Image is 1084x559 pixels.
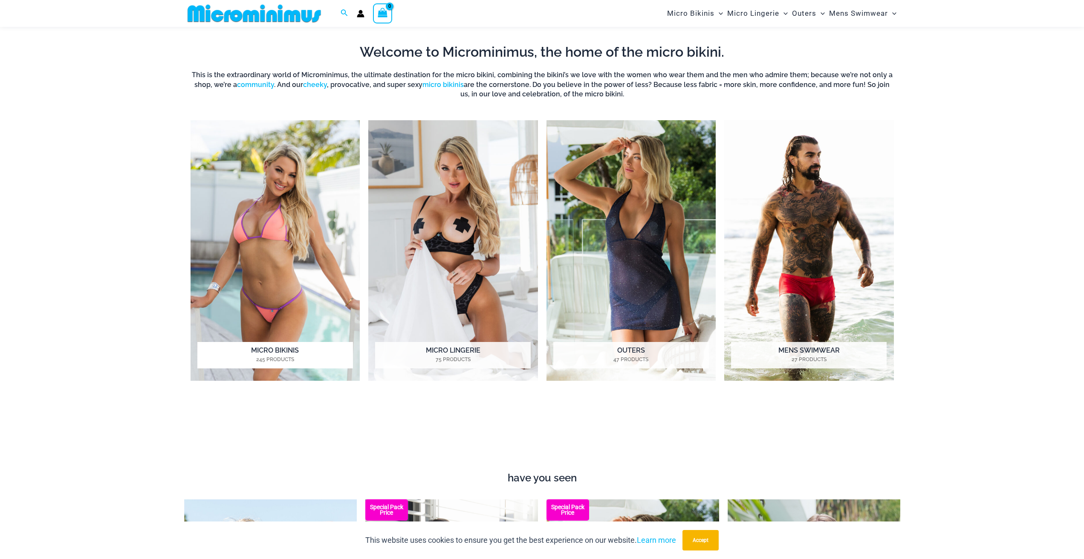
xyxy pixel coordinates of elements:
[184,472,900,484] h4: have you seen
[637,536,676,545] a: Learn more
[553,356,709,363] mark: 47 Products
[714,3,723,24] span: Menu Toggle
[357,10,364,17] a: Account icon link
[191,70,894,99] h6: This is the extraordinary world of Microminimus, the ultimate destination for the micro bikini, c...
[191,43,894,61] h2: Welcome to Microminimus, the home of the micro bikini.
[546,120,716,381] img: Outers
[665,3,725,24] a: Micro BikinisMenu ToggleMenu Toggle
[237,81,274,89] a: community
[184,4,324,23] img: MM SHOP LOGO FLAT
[365,534,676,547] p: This website uses cookies to ensure you get the best experience on our website.
[816,3,825,24] span: Menu Toggle
[731,342,887,368] h2: Mens Swimwear
[197,356,353,363] mark: 245 Products
[197,342,353,368] h2: Micro Bikinis
[546,120,716,381] a: Visit product category Outers
[724,120,894,381] a: Visit product category Mens Swimwear
[191,120,360,381] img: Micro Bikinis
[792,3,816,24] span: Outers
[827,3,899,24] a: Mens SwimwearMenu ToggleMenu Toggle
[191,120,360,381] a: Visit product category Micro Bikinis
[682,530,719,550] button: Accept
[375,356,531,363] mark: 75 Products
[664,1,900,26] nav: Site Navigation
[790,3,827,24] a: OutersMenu ToggleMenu Toggle
[724,120,894,381] img: Mens Swimwear
[191,403,894,467] iframe: TrustedSite Certified
[888,3,896,24] span: Menu Toggle
[725,3,790,24] a: Micro LingerieMenu ToggleMenu Toggle
[368,120,538,381] img: Micro Lingerie
[731,356,887,363] mark: 27 Products
[303,81,327,89] a: cheeky
[667,3,714,24] span: Micro Bikinis
[368,120,538,381] a: Visit product category Micro Lingerie
[546,504,589,516] b: Special Pack Price
[727,3,779,24] span: Micro Lingerie
[375,342,531,368] h2: Micro Lingerie
[553,342,709,368] h2: Outers
[341,8,348,19] a: Search icon link
[365,504,408,516] b: Special Pack Price
[373,3,393,23] a: View Shopping Cart, empty
[829,3,888,24] span: Mens Swimwear
[422,81,464,89] a: micro bikinis
[779,3,788,24] span: Menu Toggle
